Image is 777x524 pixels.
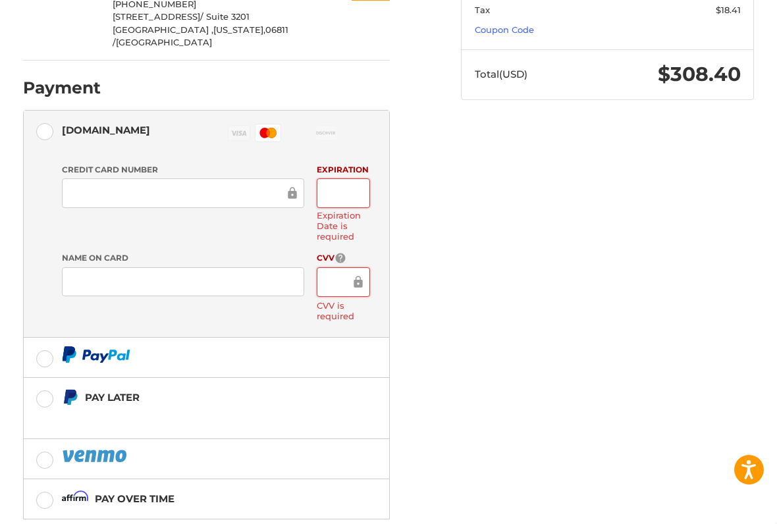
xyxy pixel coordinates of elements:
img: PayPal icon [62,448,129,464]
div: Pay over time [95,488,174,510]
a: Coupon Code [475,24,534,35]
span: / Suite 3201 [200,11,250,22]
iframe: PayPal Message 1 [62,411,337,423]
span: [GEOGRAPHIC_DATA] [116,37,212,47]
label: Expiration [317,164,370,176]
span: Tax [475,5,490,15]
span: $308.40 [658,62,741,86]
div: Pay Later [85,386,337,408]
h2: Payment [23,78,101,98]
img: Affirm icon [62,490,88,507]
label: Name on Card [62,252,304,264]
div: [DOMAIN_NAME] [62,119,150,141]
span: [US_STATE], [213,24,265,35]
span: [STREET_ADDRESS] [113,11,200,22]
span: $18.41 [716,5,741,15]
label: CVV is required [317,300,370,322]
label: CVV [317,252,370,265]
img: Pay Later icon [62,389,78,406]
span: [GEOGRAPHIC_DATA] , [113,24,213,35]
label: Credit Card Number [62,164,304,176]
label: Expiration Date is required [317,210,370,242]
img: PayPal icon [62,346,130,363]
span: Total (USD) [475,68,527,80]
